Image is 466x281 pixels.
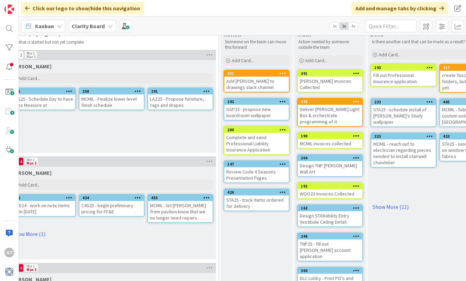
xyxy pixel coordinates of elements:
[11,88,75,110] div: 441C4S25 - Schedule Day to have Subs Measure at
[79,201,144,216] div: C4S25 - begin preliminary pricing for FF&E
[298,133,362,148] div: 190MCMIL invoices collected
[224,126,289,155] a: 280Complete and send Professional Liability Insurance Application
[298,205,362,226] div: 163Design STARability Entry Vestibule Ceiling Detail
[298,70,362,77] div: 391
[374,65,436,70] div: 193
[371,105,436,126] div: STA25 - schedule install of [PERSON_NAME]'s Study wallpaper
[79,88,144,94] div: 258
[349,23,358,30] span: 3x
[298,161,362,176] div: Design TNP [PERSON_NAME] Wall Art
[298,155,362,161] div: 204
[82,89,144,94] div: 258
[379,52,401,58] span: Add Card...
[148,88,213,94] div: 291
[224,195,289,211] div: STA25 - track items ordered for delivery
[11,195,75,201] div: 402
[224,160,289,183] a: 147Review Code 4 Seasons Presentation Pages
[297,98,363,127] a: 376Deliver [PERSON_NAME] Light Box & orchestrate programming of it
[371,133,436,167] div: 333MCMIL - reach out to electrician regarding pieces needed to install stairwell chandelier
[301,99,362,104] div: 376
[227,71,289,76] div: 331
[371,99,436,105] div: 233
[26,52,35,55] div: Min 1
[8,40,215,45] p: Work that is started but not yet complete
[79,94,144,110] div: MCMIL - Finalize lower level finish schedule
[351,2,448,14] div: Add and manage tabs by clicking
[224,161,289,182] div: 147Review Code 4 Seasons Presentation Pages
[4,267,14,277] img: avatar
[298,205,362,211] div: 163
[298,105,362,126] div: Deliver [PERSON_NAME] Light Box & orchestrate programming of it
[147,194,213,223] a: 455MCMIL - let [PERSON_NAME] from pavilion know that we no longer need repairs
[10,88,76,110] a: 441C4S25 - Schedule Day to have Subs Measure at
[297,182,363,199] a: 192WOO23 Invoices Collected
[297,154,363,177] a: 204Design TNP [PERSON_NAME] Wall Art
[11,94,75,110] div: C4S25 - Schedule Day to have Subs Measure at
[79,88,145,110] a: 258MCMIL - Finalize lower level finish schedule
[298,133,362,139] div: 190
[227,190,289,195] div: 426
[298,183,362,198] div: 192WOO23 Invoices Collected
[224,70,289,77] div: 331
[298,70,362,92] div: 391[PERSON_NAME] Invoices Collected
[298,268,362,274] div: 300
[298,99,362,105] div: 376
[79,195,144,216] div: 434C4S25 - begin preliminary pricing for FF&E
[224,105,289,120] div: GSP23 - propose new boardroom wallpaper
[151,89,213,94] div: 291
[224,70,289,92] a: 331Add [PERSON_NAME] to drawings slack channel
[26,161,36,165] div: Max 3
[371,99,436,126] div: 233STA25 - schedule install of [PERSON_NAME]'s Study wallpaper
[224,98,289,121] a: 242GSP23 - propose new boardroom wallpaper
[26,55,35,58] div: Max 3
[18,264,24,272] span: 4
[18,75,40,81] span: Add Card...
[35,22,54,30] span: Kanban
[301,234,362,239] div: 249
[374,100,436,104] div: 233
[301,184,362,189] div: 192
[371,65,436,71] div: 193
[148,201,213,222] div: MCMIL - let [PERSON_NAME] from pavilion know that we no longer need repairs
[298,239,362,261] div: TNP25 - fill out [PERSON_NAME] account application
[371,133,436,139] div: 333
[371,139,436,167] div: MCMIL - reach out to electrician regarding pieces needed to install stairwell chandelier
[224,99,289,120] div: 242GSP23 - propose new boardroom wallpaper
[301,134,362,138] div: 190
[339,23,349,30] span: 2x
[10,63,52,70] span: Gina
[227,162,289,167] div: 147
[224,189,289,211] a: 426STA25 - track items ordered for delivery
[147,88,213,110] a: 291LAZ25 - Propose furniture, rugs and drapes
[301,156,362,160] div: 204
[10,194,76,217] a: 402COD24 - work on note items from [DATE]
[371,64,436,87] a: 193Fill out Professional Insurance application
[224,77,289,92] div: Add [PERSON_NAME] to drawings slack channel
[301,71,362,76] div: 391
[79,88,144,110] div: 258MCMIL - Finalize lower level finish schedule
[10,169,52,176] span: Lisa T.
[298,99,362,126] div: 376Deliver [PERSON_NAME] Light Box & orchestrate programming of it
[224,70,289,92] div: 331Add [PERSON_NAME] to drawings slack channel
[224,127,289,133] div: 280
[297,233,363,261] a: 249TNP25 - fill out [PERSON_NAME] account application
[298,183,362,189] div: 192
[18,51,24,59] span: 3
[26,158,35,161] div: Min 1
[11,195,75,216] div: 402COD24 - work on note items from [DATE]
[26,265,35,268] div: Min 1
[72,23,105,30] b: Clarity Board
[26,268,36,271] div: Max 3
[224,99,289,105] div: 242
[14,195,75,200] div: 402
[148,88,213,110] div: 291LAZ25 - Propose furniture, rugs and drapes
[298,211,362,226] div: Design STARability Entry Vestibule Ceiling Detail
[224,189,289,211] div: 426STA25 - track items ordered for delivery
[297,132,363,149] a: 190MCMIL invoices collected
[227,127,289,132] div: 280
[18,157,24,166] span: 4
[79,195,144,201] div: 434
[148,94,213,110] div: LAZ25 - Propose furniture, rugs and drapes
[14,89,75,94] div: 441
[305,57,327,64] span: Add Card...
